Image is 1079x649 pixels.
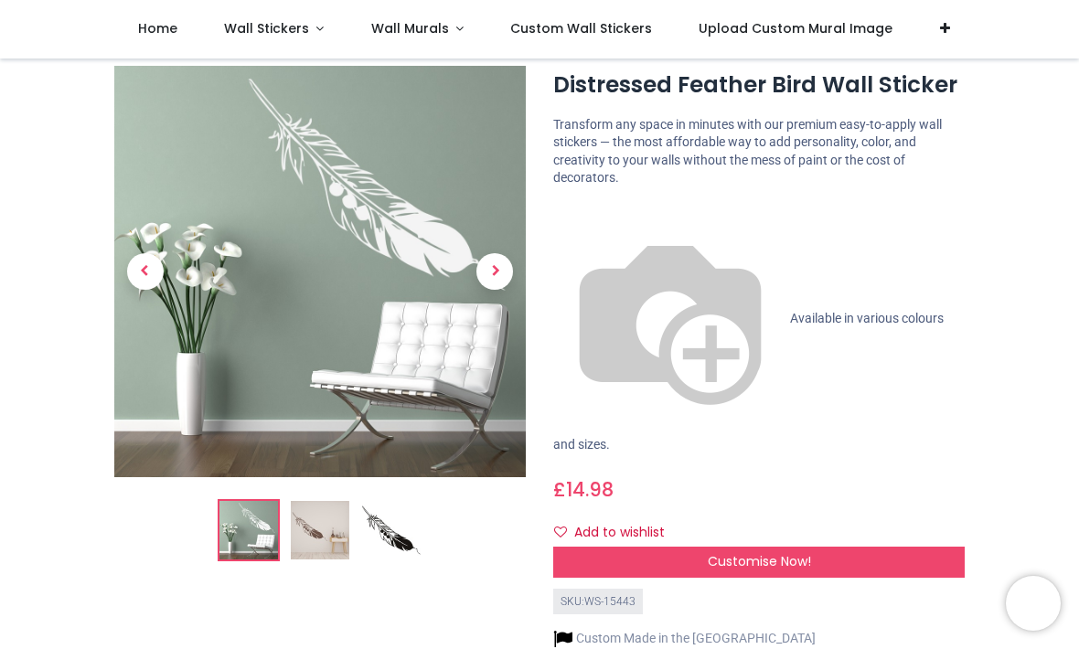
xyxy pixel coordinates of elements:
p: Transform any space in minutes with our premium easy-to-apply wall stickers — the most affordable... [553,116,965,187]
span: Upload Custom Mural Image [699,19,892,37]
button: Add to wishlistAdd to wishlist [553,517,680,548]
li: Custom Made in the [GEOGRAPHIC_DATA] [553,629,816,648]
span: Wall Stickers [224,19,309,37]
h1: Distressed Feather Bird Wall Sticker [553,69,965,101]
img: Distressed Feather Bird Wall Sticker [114,66,526,477]
span: Custom Wall Stickers [510,19,652,37]
img: Distressed Feather Bird Wall Sticker [219,501,278,559]
span: Customise Now! [708,552,811,570]
span: Wall Murals [371,19,449,37]
iframe: Brevo live chat [1006,576,1061,631]
span: £ [553,476,614,503]
img: WS-15443-03 [362,501,421,559]
img: color-wheel.png [553,202,787,436]
img: WS-15443-02 [291,501,349,559]
span: Next [476,253,513,290]
span: Home [138,19,177,37]
span: Previous [127,253,164,290]
div: SKU: WS-15443 [553,589,643,615]
i: Add to wishlist [554,526,567,538]
span: 14.98 [566,476,614,503]
a: Previous [114,128,176,416]
a: Next [465,128,527,416]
